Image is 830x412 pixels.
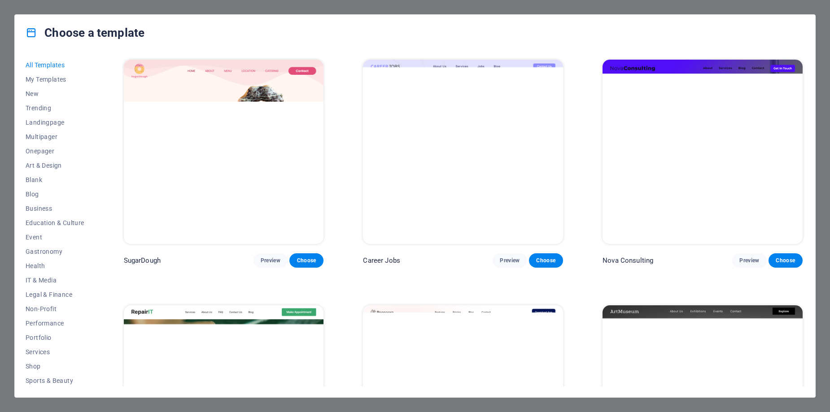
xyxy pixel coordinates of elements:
[26,147,84,155] span: Onepager
[493,253,527,268] button: Preview
[26,173,84,187] button: Blank
[26,277,84,284] span: IT & Media
[26,230,84,244] button: Event
[26,90,84,97] span: New
[124,256,161,265] p: SugarDough
[26,377,84,384] span: Sports & Beauty
[26,187,84,201] button: Blog
[529,253,563,268] button: Choose
[26,133,84,140] span: Multipager
[26,316,84,330] button: Performance
[253,253,288,268] button: Preview
[26,61,84,69] span: All Templates
[26,348,84,356] span: Services
[26,302,84,316] button: Non-Profit
[769,253,803,268] button: Choose
[124,60,324,244] img: SugarDough
[26,359,84,373] button: Shop
[26,244,84,259] button: Gastronomy
[26,76,84,83] span: My Templates
[26,334,84,341] span: Portfolio
[289,253,323,268] button: Choose
[363,60,563,244] img: Career Jobs
[363,256,400,265] p: Career Jobs
[536,257,556,264] span: Choose
[26,273,84,287] button: IT & Media
[26,205,84,212] span: Business
[26,305,84,312] span: Non-Profit
[500,257,520,264] span: Preview
[26,115,84,130] button: Landingpage
[26,191,84,198] span: Blog
[26,216,84,230] button: Education & Culture
[26,330,84,345] button: Portfolio
[776,257,795,264] span: Choose
[297,257,316,264] span: Choose
[603,256,653,265] p: Nova Consulting
[26,259,84,273] button: Health
[26,201,84,216] button: Business
[26,176,84,183] span: Blank
[26,119,84,126] span: Landingpage
[603,60,803,244] img: Nova Consulting
[26,248,84,255] span: Gastronomy
[26,373,84,388] button: Sports & Beauty
[26,291,84,298] span: Legal & Finance
[26,26,144,40] h4: Choose a template
[26,58,84,72] button: All Templates
[26,234,84,241] span: Event
[26,72,84,87] button: My Templates
[26,363,84,370] span: Shop
[26,144,84,158] button: Onepager
[26,101,84,115] button: Trending
[26,130,84,144] button: Multipager
[26,158,84,173] button: Art & Design
[26,87,84,101] button: New
[732,253,766,268] button: Preview
[26,104,84,112] span: Trending
[26,162,84,169] span: Art & Design
[739,257,759,264] span: Preview
[26,262,84,269] span: Health
[261,257,280,264] span: Preview
[26,320,84,327] span: Performance
[26,345,84,359] button: Services
[26,219,84,226] span: Education & Culture
[26,287,84,302] button: Legal & Finance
